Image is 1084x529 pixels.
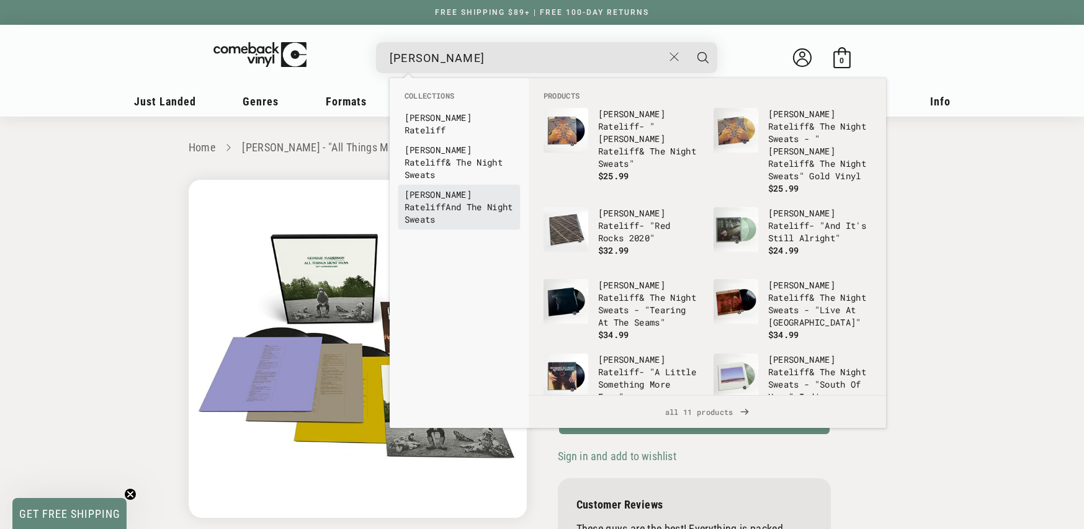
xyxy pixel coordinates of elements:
[768,353,871,416] p: & The Night Sweats - "South Of Here" Indie Exclusive
[688,42,719,73] button: Search
[714,207,758,252] img: Nathaniel Rateliff - "And It's Still Alright"
[598,353,701,403] p: - "A Little Something More From"
[405,112,514,136] a: [PERSON_NAME] Rateliff
[598,120,640,132] b: Rateliff
[19,507,120,520] span: GET FREE SHIPPING
[598,133,665,144] b: [PERSON_NAME]
[405,189,514,226] a: [PERSON_NAME] RateliffAnd The Night Sweats
[598,207,665,219] b: [PERSON_NAME]
[390,78,529,236] div: Collections
[598,279,701,329] p: & The Night Sweats - "Tearing At The Seams"
[405,144,514,181] a: [PERSON_NAME] Rateliff& The Night Sweats
[537,347,707,422] li: products: Nathaniel Rateliff - "A Little Something More From"
[405,156,446,168] b: Rateliff
[537,102,707,189] li: products: Nathaniel Rateliff - "Nathaniel Rateliff & The Night Sweats"
[544,207,588,252] img: Nathaniel Rateliff - "Red Rocks 2020"
[539,396,876,428] span: all 11 products
[544,279,701,341] a: Nathaniel Rateliff & The Night Sweats - "Tearing At The Seams" [PERSON_NAME] Rateliff& The Night ...
[544,207,701,267] a: Nathaniel Rateliff - "Red Rocks 2020" [PERSON_NAME] Rateliff- "Red Rocks 2020" $32.99
[189,139,896,157] nav: breadcrumbs
[544,108,588,153] img: Nathaniel Rateliff - "Nathaniel Rateliff & The Night Sweats"
[768,329,799,340] span: $34.99
[398,108,520,140] li: collections: Nathaniel Rateliff
[12,498,127,529] div: GET FREE SHIPPINGClose teaser
[768,145,835,157] b: [PERSON_NAME]
[768,366,810,378] b: Rateliff
[714,108,758,153] img: Nathaniel Rateliff & The Night Sweats - "Nathaniel Rateliff & The Night Sweats" Gold Vinyl
[242,141,432,154] a: [PERSON_NAME] - "All Things Must Pass"
[840,56,844,65] span: 0
[405,144,472,156] b: [PERSON_NAME]
[423,8,661,17] a: FREE SHIPPING $89+ | FREE 100-DAY RETURNS
[598,170,629,182] span: $25.99
[376,42,717,73] div: Search
[243,95,279,108] span: Genres
[714,279,871,341] a: Nathaniel Rateliff & The Night Sweats - "Live At Red Rocks" [PERSON_NAME] Rateliff& The Night Swe...
[598,329,629,340] span: $34.99
[405,201,446,213] b: Rateliff
[930,95,951,108] span: Info
[537,273,707,347] li: products: Nathaniel Rateliff & The Night Sweats - "Tearing At The Seams"
[405,124,446,136] b: Rateliff
[663,43,686,71] button: Close
[714,207,871,267] a: Nathaniel Rateliff - "And It's Still Alright" [PERSON_NAME] Rateliff- "And It's Still Alright" $2...
[768,279,871,329] p: & The Night Sweats - "Live At [GEOGRAPHIC_DATA]"
[714,353,758,398] img: Nathaniel Rateliff & The Night Sweats - "South Of Here" Indie Exclusive
[558,450,676,463] span: Sign in and add to wishlist
[598,207,701,244] p: - "Red Rocks 2020"
[598,366,640,378] b: Rateliff
[707,347,877,434] li: products: Nathaniel Rateliff & The Night Sweats - "South Of Here" Indie Exclusive
[529,395,886,428] div: View All
[544,353,588,398] img: Nathaniel Rateliff - "A Little Something More From"
[398,140,520,185] li: collections: Nathaniel Rateliff & The Night Sweats
[598,108,701,170] p: - " & The Night Sweats"
[398,91,520,108] li: Collections
[576,498,812,511] p: Customer Reviews
[598,291,640,303] b: Rateliff
[390,45,663,71] input: When autocomplete results are available use up and down arrows to review and enter to select
[768,108,835,120] b: [PERSON_NAME]
[405,112,472,123] b: [PERSON_NAME]
[707,102,877,201] li: products: Nathaniel Rateliff & The Night Sweats - "Nathaniel Rateliff & The Night Sweats" Gold Vinyl
[714,108,871,195] a: Nathaniel Rateliff & The Night Sweats - "Nathaniel Rateliff & The Night Sweats" Gold Vinyl [PERSO...
[768,158,810,169] b: Rateliff
[598,353,665,365] b: [PERSON_NAME]
[544,353,701,416] a: Nathaniel Rateliff - "A Little Something More From" [PERSON_NAME] Rateliff- "A Little Something M...
[189,141,215,154] a: Home
[768,120,810,132] b: Rateliff
[544,279,588,324] img: Nathaniel Rateliff & The Night Sweats - "Tearing At The Seams"
[598,279,665,291] b: [PERSON_NAME]
[768,108,871,182] p: & The Night Sweats - " & The Night Sweats" Gold Vinyl
[714,353,871,428] a: Nathaniel Rateliff & The Night Sweats - "South Of Here" Indie Exclusive [PERSON_NAME] Rateliff& T...
[768,182,799,194] span: $25.99
[768,353,835,365] b: [PERSON_NAME]
[768,279,835,291] b: [PERSON_NAME]
[134,95,196,108] span: Just Landed
[537,91,877,102] li: Products
[768,220,810,231] b: Rateliff
[558,449,680,463] button: Sign in and add to wishlist
[598,244,629,256] span: $32.99
[768,207,835,219] b: [PERSON_NAME]
[529,396,886,428] a: all 11 products
[598,220,640,231] b: Rateliff
[598,108,665,120] b: [PERSON_NAME]
[529,78,886,395] div: Products
[544,108,701,182] a: Nathaniel Rateliff - "Nathaniel Rateliff & The Night Sweats" [PERSON_NAME] Rateliff- "[PERSON_NAM...
[707,201,877,273] li: products: Nathaniel Rateliff - "And It's Still Alright"
[768,207,871,244] p: - "And It's Still Alright"
[714,279,758,324] img: Nathaniel Rateliff & The Night Sweats - "Live At Red Rocks"
[124,488,137,500] button: Close teaser
[768,244,799,256] span: $24.99
[398,185,520,229] li: collections: Nathaniel Rateliff And The Night Sweats
[405,189,472,200] b: [PERSON_NAME]
[537,201,707,273] li: products: Nathaniel Rateliff - "Red Rocks 2020"
[326,95,367,108] span: Formats
[598,145,640,157] b: Rateliff
[707,273,877,347] li: products: Nathaniel Rateliff & The Night Sweats - "Live At Red Rocks"
[768,291,810,303] b: Rateliff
